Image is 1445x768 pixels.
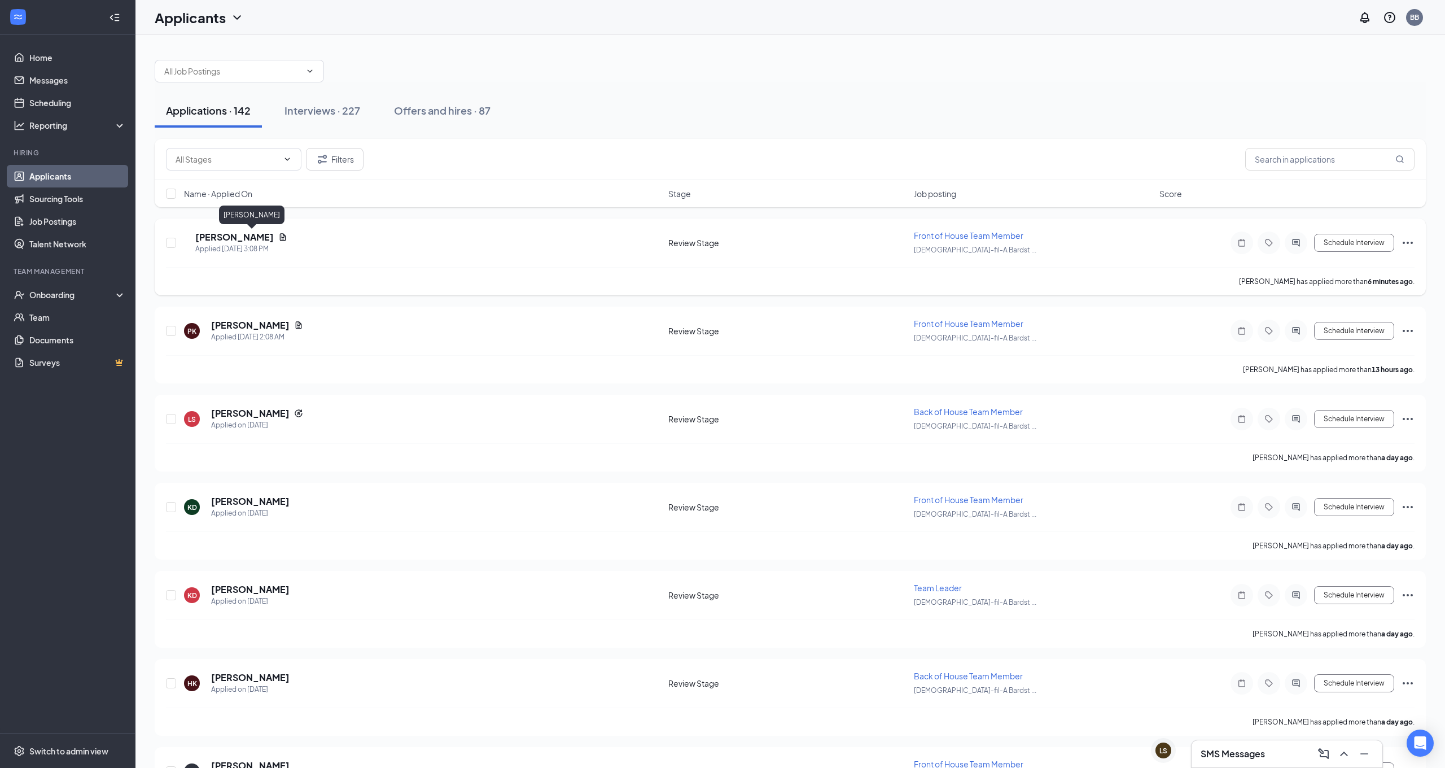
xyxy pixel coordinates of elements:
[1289,679,1303,688] svg: ActiveChat
[394,103,491,117] div: Offers and hires · 87
[1381,453,1413,462] b: a day ago
[1314,410,1394,428] button: Schedule Interview
[1401,588,1415,602] svg: Ellipses
[294,321,303,330] svg: Document
[1315,745,1333,763] button: ComposeMessage
[1262,591,1276,600] svg: Tag
[914,422,1036,430] span: [DEMOGRAPHIC_DATA]-fil-A Bardst ...
[1368,277,1413,286] b: 6 minutes ago
[1337,747,1351,761] svg: ChevronUp
[29,187,126,210] a: Sourcing Tools
[668,501,907,513] div: Review Stage
[176,153,278,165] input: All Stages
[1355,745,1373,763] button: Minimize
[230,11,244,24] svg: ChevronDown
[1314,586,1394,604] button: Schedule Interview
[305,67,314,76] svg: ChevronDown
[1262,679,1276,688] svg: Tag
[211,331,303,343] div: Applied [DATE] 2:08 AM
[14,120,25,131] svg: Analysis
[195,243,287,255] div: Applied [DATE] 3:08 PM
[1383,11,1396,24] svg: QuestionInfo
[29,745,108,757] div: Switch to admin view
[211,684,290,695] div: Applied on [DATE]
[29,289,116,300] div: Onboarding
[1381,630,1413,638] b: a day ago
[29,306,126,329] a: Team
[1289,503,1303,512] svg: ActiveChat
[109,12,120,23] svg: Collapse
[1314,234,1394,252] button: Schedule Interview
[914,407,1023,417] span: Back of House Team Member
[29,329,126,351] a: Documents
[164,65,301,77] input: All Job Postings
[14,289,25,300] svg: UserCheck
[29,120,126,131] div: Reporting
[668,188,691,199] span: Stage
[1317,747,1330,761] svg: ComposeMessage
[1159,746,1167,756] div: LS
[211,596,290,607] div: Applied on [DATE]
[184,188,252,199] span: Name · Applied On
[668,678,907,689] div: Review Stage
[1358,747,1371,761] svg: Minimize
[1235,326,1249,335] svg: Note
[187,591,197,600] div: KD
[29,233,126,255] a: Talent Network
[29,351,126,374] a: SurveysCrown
[1253,453,1415,462] p: [PERSON_NAME] has applied more than .
[1314,498,1394,516] button: Schedule Interview
[211,495,290,508] h5: [PERSON_NAME]
[1239,277,1415,286] p: [PERSON_NAME] has applied more than .
[1201,748,1265,760] h3: SMS Messages
[1235,591,1249,600] svg: Note
[14,745,25,757] svg: Settings
[278,233,287,242] svg: Document
[914,188,956,199] span: Job posting
[166,103,251,117] div: Applications · 142
[284,103,360,117] div: Interviews · 227
[1410,12,1419,22] div: BB
[155,8,226,27] h1: Applicants
[914,686,1036,695] span: [DEMOGRAPHIC_DATA]-fil-A Bardst ...
[211,420,303,431] div: Applied on [DATE]
[668,413,907,425] div: Review Stage
[195,231,274,243] h5: [PERSON_NAME]
[1289,414,1303,424] svg: ActiveChat
[1381,718,1413,726] b: a day ago
[188,414,196,424] div: LS
[914,598,1036,606] span: [DEMOGRAPHIC_DATA]-fil-A Bardst ...
[1253,629,1415,639] p: [PERSON_NAME] has applied more than .
[316,152,329,166] svg: Filter
[29,91,126,114] a: Scheduling
[1401,500,1415,514] svg: Ellipses
[914,334,1036,342] span: [DEMOGRAPHIC_DATA]-fil-A Bardst ...
[1372,365,1413,374] b: 13 hours ago
[29,46,126,69] a: Home
[1407,730,1434,757] div: Open Intercom Messenger
[1262,326,1276,335] svg: Tag
[914,495,1023,505] span: Front of House Team Member
[668,590,907,601] div: Review Stage
[1253,541,1415,551] p: [PERSON_NAME] has applied more than .
[14,148,124,158] div: Hiring
[1335,745,1353,763] button: ChevronUp
[211,508,290,519] div: Applied on [DATE]
[1381,542,1413,550] b: a day ago
[1401,677,1415,690] svg: Ellipses
[668,325,907,337] div: Review Stage
[187,503,197,512] div: KD
[1235,414,1249,424] svg: Note
[914,230,1023,241] span: Front of House Team Member
[29,210,126,233] a: Job Postings
[668,237,907,248] div: Review Stage
[294,409,303,418] svg: Reapply
[283,155,292,164] svg: ChevronDown
[219,206,284,224] div: [PERSON_NAME]
[211,319,290,331] h5: [PERSON_NAME]
[914,246,1036,254] span: [DEMOGRAPHIC_DATA]-fil-A Bardst ...
[1245,148,1415,171] input: Search in applications
[1314,322,1394,340] button: Schedule Interview
[12,11,24,23] svg: WorkstreamLogo
[1253,717,1415,727] p: [PERSON_NAME] has applied more than .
